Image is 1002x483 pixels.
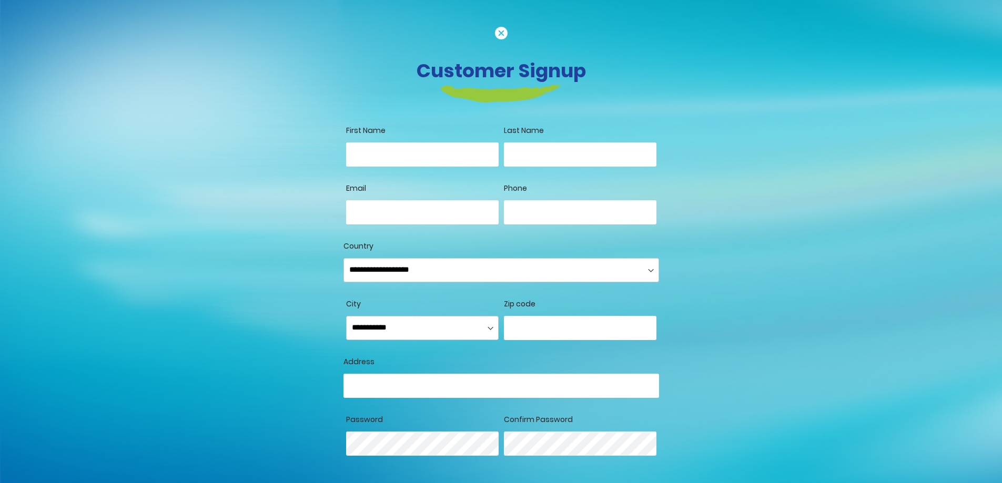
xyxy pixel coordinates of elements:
[441,85,561,102] img: login-heading-border.png
[343,241,373,251] span: Country
[346,125,386,136] span: First Name
[346,299,361,309] span: City
[209,59,793,82] h3: Customer Signup
[346,414,383,425] span: Password
[504,183,527,193] span: Phone
[343,356,375,367] span: Address
[504,125,544,136] span: Last Name
[495,27,508,39] img: cancel
[504,414,573,425] span: Confirm Password
[504,299,535,309] span: Zip code
[346,183,366,193] span: Email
